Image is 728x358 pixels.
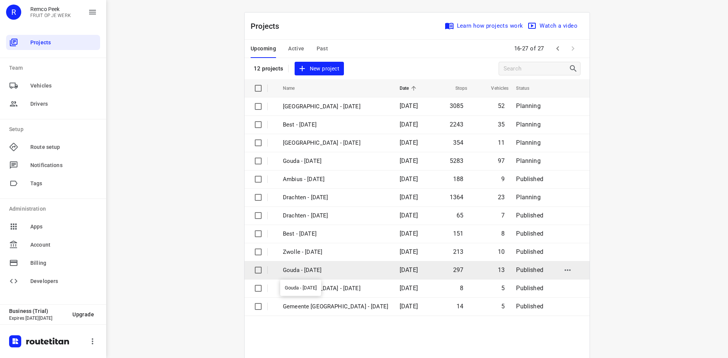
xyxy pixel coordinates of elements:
[6,255,100,270] div: Billing
[30,180,97,188] span: Tags
[501,230,505,237] span: 8
[30,161,97,169] span: Notifications
[30,39,97,47] span: Projects
[400,102,418,109] span: [DATE]
[498,139,505,146] span: 11
[317,44,328,53] span: Past
[516,194,540,201] span: Planning
[295,62,344,76] button: New project
[400,121,418,128] span: [DATE]
[450,157,464,164] span: 5283
[9,316,66,321] p: Expires [DATE][DATE]
[283,193,388,202] p: Drachten - Monday
[498,266,505,274] span: 13
[30,277,97,285] span: Developers
[446,84,468,93] span: Stops
[400,248,418,255] span: [DATE]
[400,230,418,237] span: [DATE]
[283,248,388,256] p: Zwolle - Friday
[481,84,508,93] span: Vehicles
[30,143,97,151] span: Route setup
[6,35,100,50] div: Projects
[283,157,388,166] p: Gouda - Monday
[511,41,548,57] span: 16-27 of 27
[498,194,505,201] span: 23
[251,44,276,53] span: Upcoming
[504,63,569,75] input: Search projects
[30,100,97,108] span: Drivers
[501,303,505,310] span: 5
[72,311,94,317] span: Upgrade
[498,102,505,109] span: 52
[400,212,418,219] span: [DATE]
[400,266,418,274] span: [DATE]
[453,139,464,146] span: 354
[9,308,66,314] p: Business (Trial)
[9,205,100,213] p: Administration
[299,64,339,73] span: New project
[288,44,304,53] span: Active
[283,284,388,293] p: Gemeente Rotterdam - Thursday
[516,121,540,128] span: Planning
[283,302,388,311] p: Gemeente Rotterdam - Wednesday
[6,237,100,252] div: Account
[400,157,418,164] span: [DATE]
[516,175,543,183] span: Published
[30,13,71,18] p: FRUIT OP JE WERK
[6,176,100,191] div: Tags
[501,175,505,183] span: 9
[6,96,100,111] div: Drivers
[516,248,543,255] span: Published
[498,248,505,255] span: 10
[516,84,539,93] span: Status
[283,84,305,93] span: Name
[400,84,419,93] span: Date
[501,212,505,219] span: 7
[30,223,97,231] span: Apps
[283,102,388,111] p: Zwolle - Monday
[6,219,100,234] div: Apps
[501,285,505,292] span: 5
[30,241,97,249] span: Account
[6,139,100,155] div: Route setup
[6,158,100,173] div: Notifications
[30,259,97,267] span: Billing
[283,266,388,275] p: Gouda - [DATE]
[400,303,418,310] span: [DATE]
[453,230,464,237] span: 151
[30,82,97,90] span: Vehicles
[9,125,100,133] p: Setup
[251,20,286,32] p: Projects
[9,64,100,72] p: Team
[516,266,543,274] span: Published
[283,175,388,184] p: Ambius - Monday
[283,139,388,147] p: Antwerpen - Monday
[6,274,100,289] div: Developers
[283,211,388,220] p: Drachten - Friday
[30,6,71,12] p: Remco Peek
[457,303,463,310] span: 14
[66,308,100,321] button: Upgrade
[283,120,388,129] p: Best - Monday
[565,41,581,56] span: Next Page
[516,285,543,292] span: Published
[6,78,100,93] div: Vehicles
[450,194,464,201] span: 1364
[516,212,543,219] span: Published
[450,121,464,128] span: 2243
[6,5,21,20] div: R
[516,157,540,164] span: Planning
[569,64,580,73] div: Search
[498,157,505,164] span: 97
[516,102,540,109] span: Planning
[400,175,418,183] span: [DATE]
[516,139,540,146] span: Planning
[450,102,464,109] span: 3085
[453,248,464,255] span: 213
[498,121,505,128] span: 35
[400,194,418,201] span: [DATE]
[283,230,388,238] p: Best - Friday
[516,230,543,237] span: Published
[453,266,464,274] span: 297
[457,212,463,219] span: 65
